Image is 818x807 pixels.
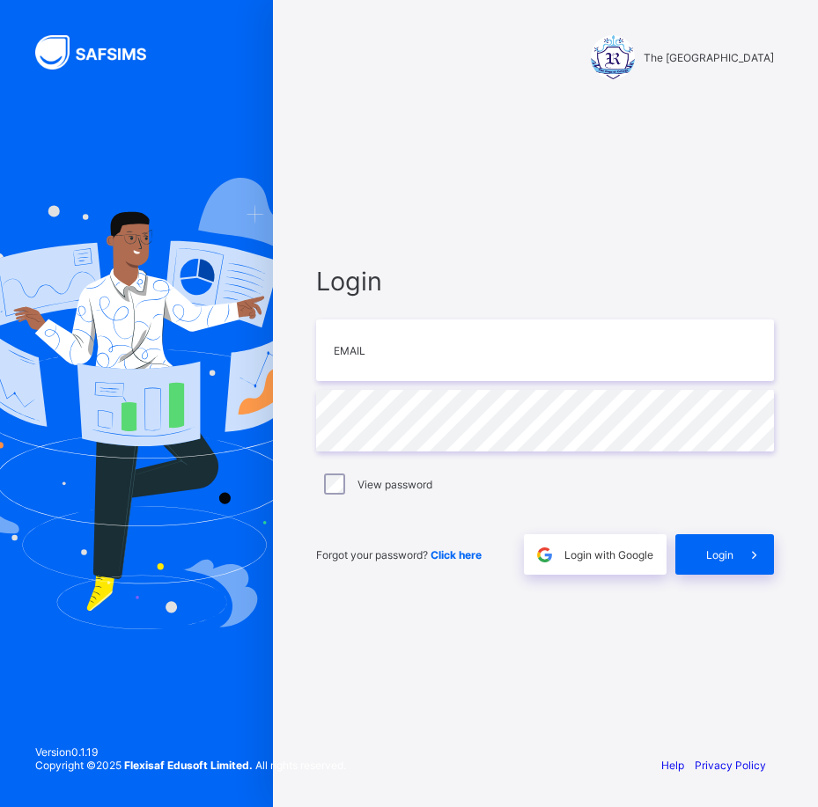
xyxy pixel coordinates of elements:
a: Help [661,759,684,772]
img: google.396cfc9801f0270233282035f929180a.svg [534,545,555,565]
span: Copyright © 2025 All rights reserved. [35,759,346,772]
span: Version 0.1.19 [35,745,346,759]
a: Click here [431,548,482,561]
span: Login [706,548,733,561]
strong: Flexisaf Edusoft Limited. [124,759,253,772]
span: Login with Google [564,548,653,561]
span: Forgot your password? [316,548,482,561]
span: Login [316,266,774,297]
img: SAFSIMS Logo [35,35,167,70]
label: View password [357,478,432,491]
span: The [GEOGRAPHIC_DATA] [644,51,774,64]
a: Privacy Policy [695,759,766,772]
